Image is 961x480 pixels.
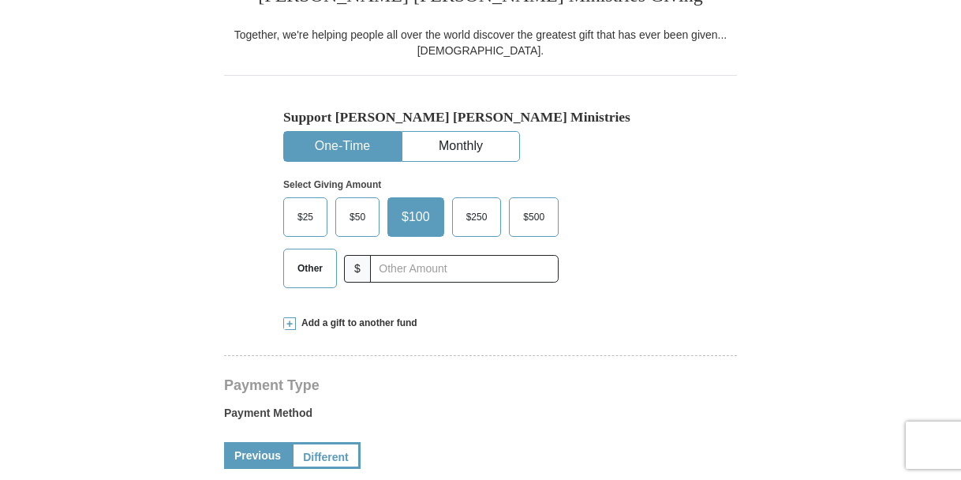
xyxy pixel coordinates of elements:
[224,405,737,429] label: Payment Method
[283,109,678,126] h5: Support [PERSON_NAME] [PERSON_NAME] Ministries
[224,27,737,58] div: Together, we're helping people all over the world discover the greatest gift that has ever been g...
[370,255,559,283] input: Other Amount
[402,132,519,161] button: Monthly
[283,179,381,190] strong: Select Giving Amount
[394,205,438,229] span: $100
[290,205,321,229] span: $25
[290,257,331,280] span: Other
[515,205,552,229] span: $500
[344,255,371,283] span: $
[296,317,417,330] span: Add a gift to another fund
[342,205,373,229] span: $50
[224,379,737,392] h4: Payment Type
[284,132,401,161] button: One-Time
[291,442,361,469] a: Different
[458,205,495,229] span: $250
[224,442,291,469] a: Previous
